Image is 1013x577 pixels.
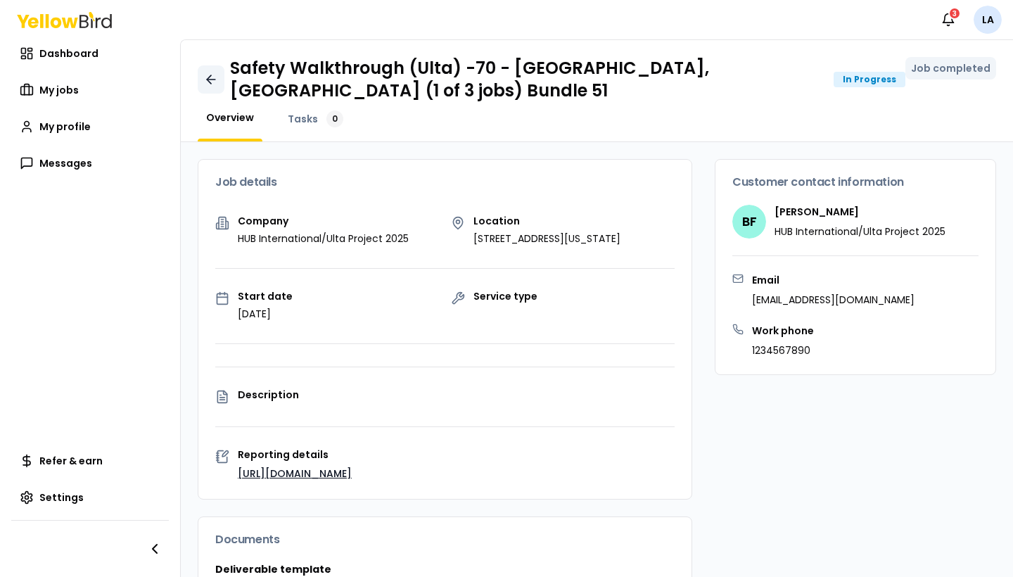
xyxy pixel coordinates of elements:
[11,149,169,177] a: Messages
[775,205,945,219] h4: [PERSON_NAME]
[974,6,1002,34] span: LA
[752,343,814,357] p: 1234567890
[905,57,996,80] button: Job completed
[215,177,675,188] h3: Job details
[752,273,915,287] h3: Email
[934,6,962,34] button: 3
[11,76,169,104] a: My jobs
[473,216,620,226] p: Location
[473,291,537,301] p: Service type
[215,534,675,545] h3: Documents
[775,224,945,239] p: HUB International/Ulta Project 2025
[948,7,961,20] div: 3
[238,216,409,226] p: Company
[215,562,675,576] h3: Deliverable template
[238,390,675,400] p: Description
[39,120,91,134] span: My profile
[39,83,79,97] span: My jobs
[732,205,766,239] span: BF
[206,110,254,125] span: Overview
[11,447,169,475] a: Refer & earn
[238,450,675,459] p: Reporting details
[834,72,905,87] div: In Progress
[238,291,293,301] p: Start date
[11,483,169,512] a: Settings
[279,110,352,127] a: Tasks0
[238,307,293,321] p: [DATE]
[39,490,84,505] span: Settings
[238,467,352,481] a: [URL][DOMAIN_NAME]
[230,57,822,102] h1: Safety Walkthrough (Ulta) -70 - [GEOGRAPHIC_DATA], [GEOGRAPHIC_DATA] (1 of 3 jobs) Bundle 51
[732,177,979,188] h3: Customer contact information
[39,46,98,61] span: Dashboard
[238,232,409,246] p: HUB International/Ulta Project 2025
[752,293,915,307] p: [EMAIL_ADDRESS][DOMAIN_NAME]
[39,156,92,170] span: Messages
[198,110,262,125] a: Overview
[326,110,343,127] div: 0
[752,324,814,338] h3: Work phone
[39,454,103,468] span: Refer & earn
[11,113,169,141] a: My profile
[11,39,169,68] a: Dashboard
[473,232,620,246] p: [STREET_ADDRESS][US_STATE]
[288,112,318,126] span: Tasks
